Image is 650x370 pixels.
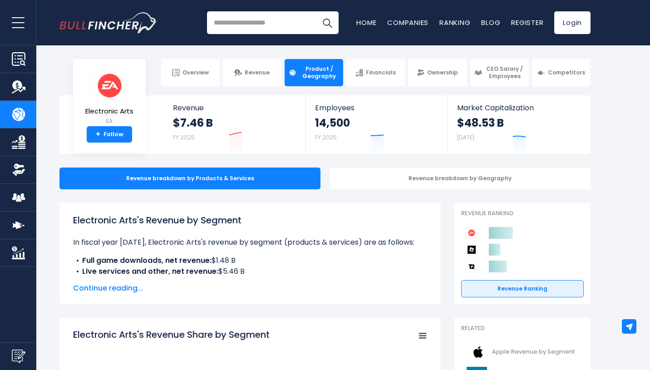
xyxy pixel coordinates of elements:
b: Live services and other, net revenue: [82,266,218,276]
a: Blog [481,18,500,27]
a: Electronic Arts EA [85,70,134,127]
img: Ownership [12,163,25,177]
a: Ownership [408,59,467,86]
a: Companies [387,18,428,27]
a: Employees 14,500 FY 2025 [306,95,447,154]
a: Revenue [223,59,281,86]
p: Related [461,325,584,332]
small: EA [85,117,133,125]
span: Market Capitalization [457,104,581,112]
a: Revenue $7.46 B FY 2025 [164,95,306,154]
span: Product / Geography [299,65,339,79]
img: AAPL logo [467,342,489,362]
div: Revenue breakdown by Products & Services [59,168,320,189]
tspan: Electronic Arts's Revenue Share by Segment [73,328,270,341]
strong: $48.53 B [457,116,504,130]
a: Competitors [532,59,591,86]
button: Search [316,11,339,34]
b: Full game downloads, net revenue: [82,255,212,266]
strong: + [96,130,100,138]
a: Overview [161,59,220,86]
p: Revenue Ranking [461,210,584,217]
a: Revenue Ranking [461,280,584,297]
img: Bullfincher logo [59,12,158,33]
a: CEO Salary / Employees [470,59,529,86]
a: Product / Geography [285,59,343,86]
a: Register [511,18,543,27]
small: FY 2025 [173,133,195,141]
a: +Follow [87,126,132,143]
a: Apple Revenue by Segment [461,340,584,365]
div: Revenue breakdown by Geography [330,168,591,189]
small: FY 2025 [315,133,337,141]
span: Revenue [173,104,297,112]
a: Home [356,18,376,27]
li: $5.46 B [73,266,427,277]
span: CEO Salary / Employees [485,65,525,79]
a: Market Capitalization $48.53 B [DATE] [448,95,590,154]
span: Apple Revenue by Segment [492,348,575,356]
a: Financials [346,59,405,86]
img: Take-Two Interactive Software competitors logo [466,261,478,272]
small: [DATE] [457,133,474,141]
span: Continue reading... [73,283,427,294]
span: Revenue [245,69,270,76]
img: Roblox Corporation competitors logo [466,244,478,256]
span: Ownership [427,69,458,76]
a: Login [554,11,591,34]
a: Ranking [439,18,470,27]
span: Financials [366,69,396,76]
li: $1.48 B [73,255,427,266]
p: In fiscal year [DATE], Electronic Arts's revenue by segment (products & services) are as follows: [73,237,427,248]
strong: $7.46 B [173,116,213,130]
span: Electronic Arts [85,108,133,115]
span: Employees [315,104,438,112]
a: Go to homepage [59,12,157,33]
span: Competitors [548,69,585,76]
span: Overview [182,69,209,76]
strong: 14,500 [315,116,350,130]
h1: Electronic Arts's Revenue by Segment [73,213,427,227]
img: Electronic Arts competitors logo [466,227,478,239]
